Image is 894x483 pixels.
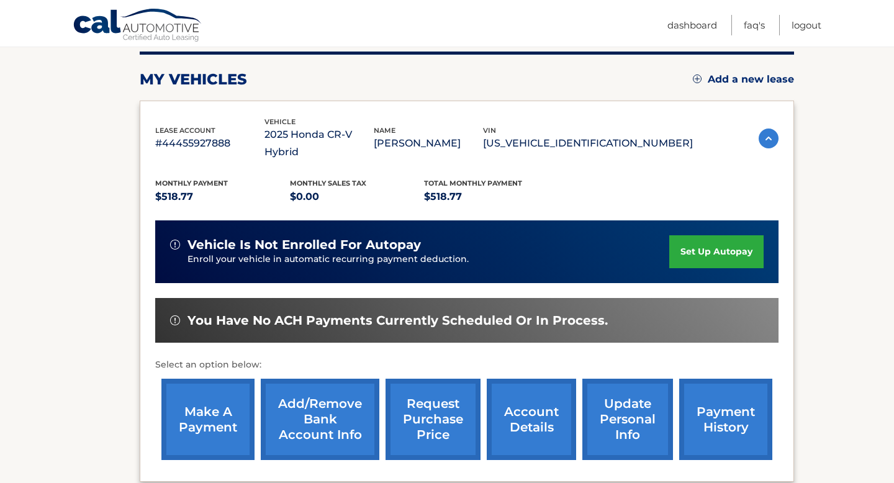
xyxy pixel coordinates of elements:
[261,379,379,460] a: Add/Remove bank account info
[187,237,421,253] span: vehicle is not enrolled for autopay
[693,73,794,86] a: Add a new lease
[73,8,203,44] a: Cal Automotive
[264,126,374,161] p: 2025 Honda CR-V Hybrid
[264,117,296,126] span: vehicle
[155,179,228,187] span: Monthly Payment
[155,188,290,205] p: $518.77
[374,126,395,135] span: name
[424,188,559,205] p: $518.77
[744,15,765,35] a: FAQ's
[155,358,779,372] p: Select an option below:
[386,379,481,460] a: request purchase price
[483,126,496,135] span: vin
[155,126,215,135] span: lease account
[693,74,702,83] img: add.svg
[170,240,180,250] img: alert-white.svg
[170,315,180,325] img: alert-white.svg
[679,379,772,460] a: payment history
[759,129,779,148] img: accordion-active.svg
[161,379,255,460] a: make a payment
[582,379,673,460] a: update personal info
[140,70,247,89] h2: my vehicles
[424,179,522,187] span: Total Monthly Payment
[667,15,717,35] a: Dashboard
[187,253,669,266] p: Enroll your vehicle in automatic recurring payment deduction.
[792,15,821,35] a: Logout
[487,379,576,460] a: account details
[290,179,366,187] span: Monthly sales Tax
[669,235,764,268] a: set up autopay
[187,313,608,328] span: You have no ACH payments currently scheduled or in process.
[483,135,693,152] p: [US_VEHICLE_IDENTIFICATION_NUMBER]
[290,188,425,205] p: $0.00
[374,135,483,152] p: [PERSON_NAME]
[155,135,264,152] p: #44455927888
